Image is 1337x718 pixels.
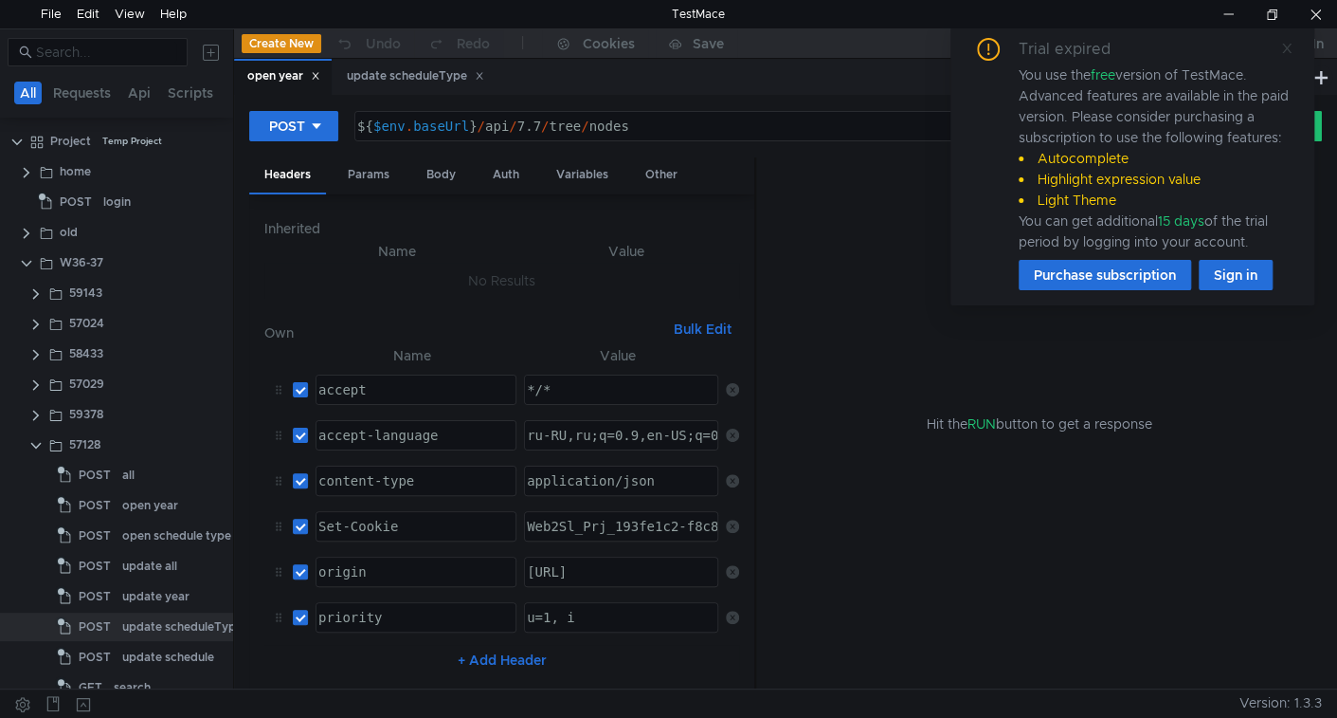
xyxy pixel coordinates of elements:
button: Api [122,82,156,104]
div: open year [122,491,178,520]
span: GET [79,673,102,702]
div: 58433 [69,340,103,368]
div: Params [333,157,405,193]
span: POST [79,461,111,489]
div: Body [411,157,471,193]
button: Purchase subscription [1019,260,1191,290]
th: Value [516,344,718,367]
span: POST [79,613,111,641]
nz-embed-empty: No Results [468,272,535,289]
th: Name [308,344,516,367]
span: POST [60,188,92,216]
button: POST [249,111,338,141]
div: Variables [541,157,623,193]
div: Save [693,37,724,50]
span: POST [79,522,111,550]
div: Cookies [583,32,635,55]
div: 57024 [69,309,104,338]
div: all [122,461,135,489]
div: W36-37 [60,249,103,277]
div: 57029 [69,370,104,398]
span: Hit the button to get a response [926,414,1151,434]
div: update year [122,582,190,611]
button: Scripts [162,82,219,104]
h6: Own [264,322,666,344]
div: open schedule type [122,522,231,550]
div: You can get additional of the trial period by logging into your account. [1019,211,1292,252]
button: Sign in [1199,260,1273,290]
li: Light Theme [1019,190,1292,211]
span: POST [79,582,111,611]
span: RUN [967,415,995,433]
div: update scheduleType [122,613,243,641]
div: search [114,673,151,702]
div: Undo [366,32,401,55]
div: Trial expired [1019,38,1133,61]
div: update all [122,552,177,580]
th: Value [514,240,739,263]
button: + Add Header [450,649,554,672]
div: 59378 [69,400,103,429]
div: open year [247,66,320,86]
li: Autocomplete [1019,148,1292,169]
div: You use the version of TestMace. Advanced features are available in the paid version. Please cons... [1019,64,1292,252]
div: Project [50,127,91,156]
div: POST [269,116,305,137]
button: Requests [47,82,117,104]
div: Headers [249,157,326,194]
button: Create New [242,34,321,53]
div: Redo [457,32,490,55]
div: Temp Project [102,127,162,156]
button: Undo [321,29,414,58]
div: 57128 [69,431,100,459]
div: old [60,218,78,247]
span: POST [79,643,111,672]
div: login [103,188,131,216]
div: Other [630,157,693,193]
h6: Inherited [264,217,739,240]
div: update schedule [122,643,214,672]
button: Bulk Edit [666,318,739,341]
button: Redo [414,29,503,58]
th: Name [280,240,514,263]
button: All [14,82,42,104]
span: POST [79,552,111,580]
span: POST [79,491,111,520]
li: Highlight expression value [1019,169,1292,190]
input: Search... [36,42,176,63]
div: 59143 [69,279,102,307]
div: Auth [478,157,534,193]
div: home [60,157,91,186]
span: 15 days [1158,212,1204,230]
span: free [1091,66,1115,83]
span: Version: 1.3.3 [1239,690,1322,717]
div: update scheduleType [347,66,484,86]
